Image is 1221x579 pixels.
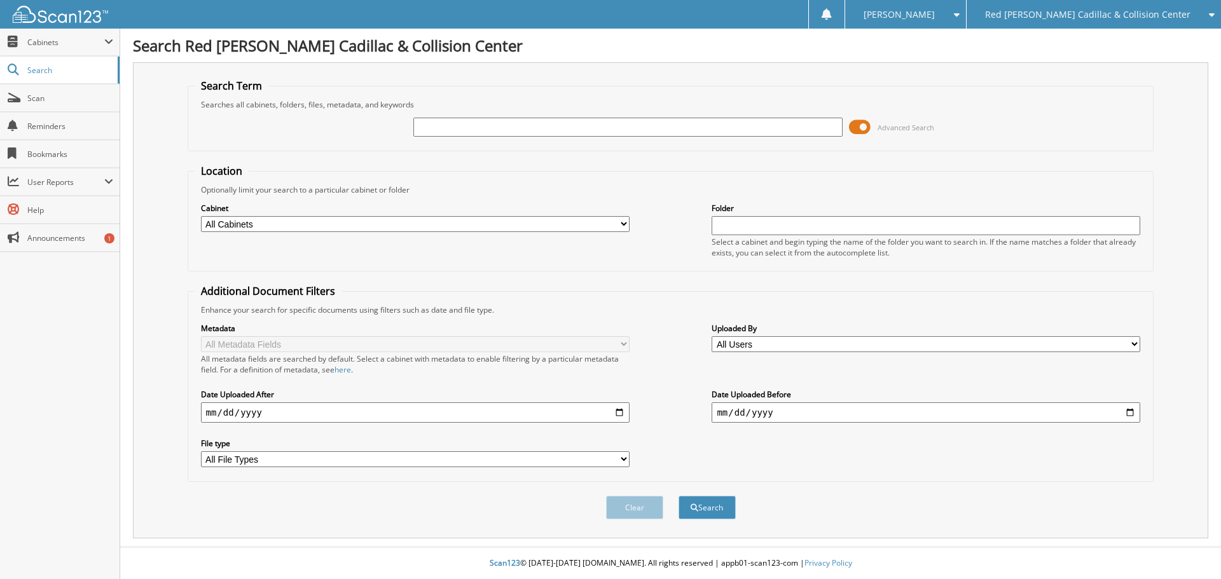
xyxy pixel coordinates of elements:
[201,203,630,214] label: Cabinet
[133,35,1208,56] h1: Search Red [PERSON_NAME] Cadillac & Collision Center
[985,11,1190,18] span: Red [PERSON_NAME] Cadillac & Collision Center
[679,496,736,519] button: Search
[195,284,341,298] legend: Additional Document Filters
[27,233,113,243] span: Announcements
[13,6,108,23] img: scan123-logo-white.svg
[804,557,852,568] a: Privacy Policy
[27,149,113,160] span: Bookmarks
[878,123,934,132] span: Advanced Search
[27,65,111,76] span: Search
[27,177,104,187] span: User Reports
[712,236,1140,258] div: Select a cabinet and begin typing the name of the folder you want to search in. If the name match...
[120,548,1221,579] div: © [DATE]-[DATE] [DOMAIN_NAME]. All rights reserved | appb01-scan123-com |
[104,233,114,243] div: 1
[490,557,520,568] span: Scan123
[712,323,1140,334] label: Uploaded By
[201,438,630,449] label: File type
[27,93,113,104] span: Scan
[27,121,113,132] span: Reminders
[201,402,630,423] input: start
[195,164,249,178] legend: Location
[606,496,663,519] button: Clear
[195,184,1147,195] div: Optionally limit your search to a particular cabinet or folder
[712,402,1140,423] input: end
[201,353,630,375] div: All metadata fields are searched by default. Select a cabinet with metadata to enable filtering b...
[195,79,268,93] legend: Search Term
[712,389,1140,400] label: Date Uploaded Before
[864,11,935,18] span: [PERSON_NAME]
[201,323,630,334] label: Metadata
[195,99,1147,110] div: Searches all cabinets, folders, files, metadata, and keywords
[27,37,104,48] span: Cabinets
[27,205,113,215] span: Help
[335,364,351,375] a: here
[712,203,1140,214] label: Folder
[201,389,630,400] label: Date Uploaded After
[195,304,1147,315] div: Enhance your search for specific documents using filters such as date and file type.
